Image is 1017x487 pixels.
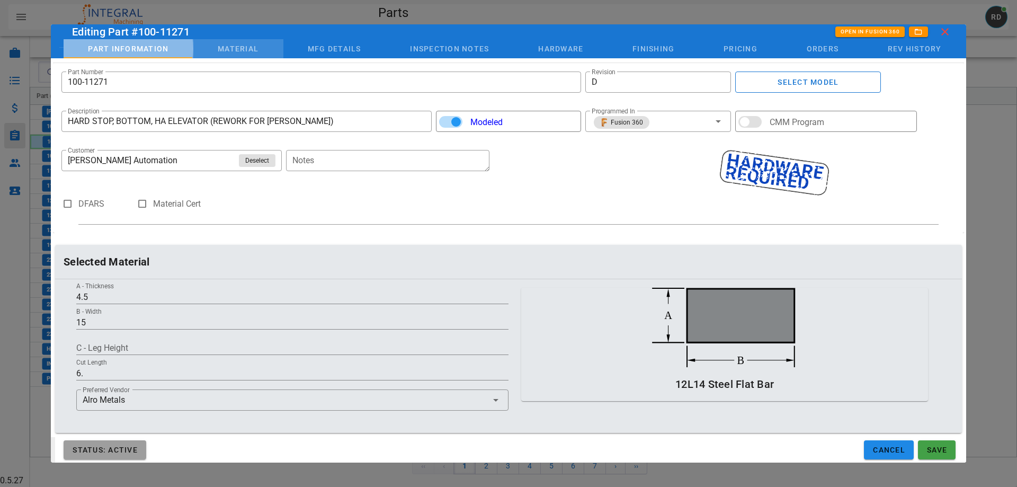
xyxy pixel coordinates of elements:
[68,108,100,116] label: Description
[76,282,114,290] label: A - Thickness
[68,147,95,155] label: Customer
[514,39,608,58] div: Hardware
[592,108,635,116] label: Programmed In
[744,78,872,86] span: Select Model
[72,23,142,40] div: Editing Part #100-11271
[782,39,863,58] div: Orders
[64,39,193,58] div: Part Information
[699,39,782,58] div: Pricing
[283,39,386,58] div: Mfg Details
[926,446,947,454] span: Save
[68,68,103,76] label: Part Number
[245,154,269,167] span: Deselect
[76,359,107,367] label: Cut Length
[72,446,138,454] span: Status: Active
[521,367,928,401] div: 12L14 Steel Flat Bar
[78,199,132,209] label: DFARS
[863,39,967,58] div: Rev History
[386,39,514,58] div: Inspection Notes
[83,386,130,394] label: Preferred Vendor
[153,199,956,209] label: Material Cert
[840,29,900,34] span: Open In Fusion 360
[470,117,503,128] span: Modeled
[600,116,643,129] span: Fusion 360
[719,149,830,197] span: Hardware Required
[735,72,881,93] button: Select Model
[608,39,699,58] div: Finishing
[864,440,914,459] button: Cancel
[592,68,615,76] label: Revision
[76,308,101,316] label: B - Width
[193,39,283,58] div: Material
[64,253,149,270] h4: Selected Material
[918,440,956,459] button: Save
[872,446,905,454] span: Cancel
[64,440,146,459] button: Status: Active
[835,26,905,37] button: Open In Fusion 360
[770,117,824,128] span: CMM Program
